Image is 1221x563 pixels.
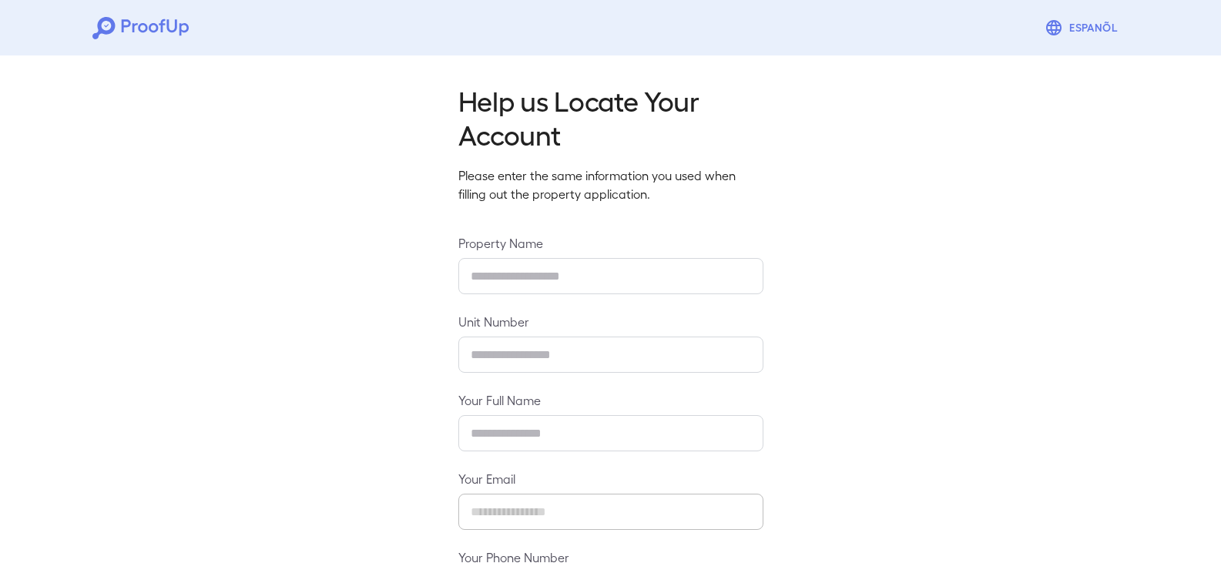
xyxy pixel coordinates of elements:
label: Property Name [458,234,763,252]
label: Your Full Name [458,391,763,409]
p: Please enter the same information you used when filling out the property application. [458,166,763,203]
button: Espanõl [1038,12,1129,43]
label: Unit Number [458,313,763,330]
h2: Help us Locate Your Account [458,83,763,151]
label: Your Email [458,470,763,488]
